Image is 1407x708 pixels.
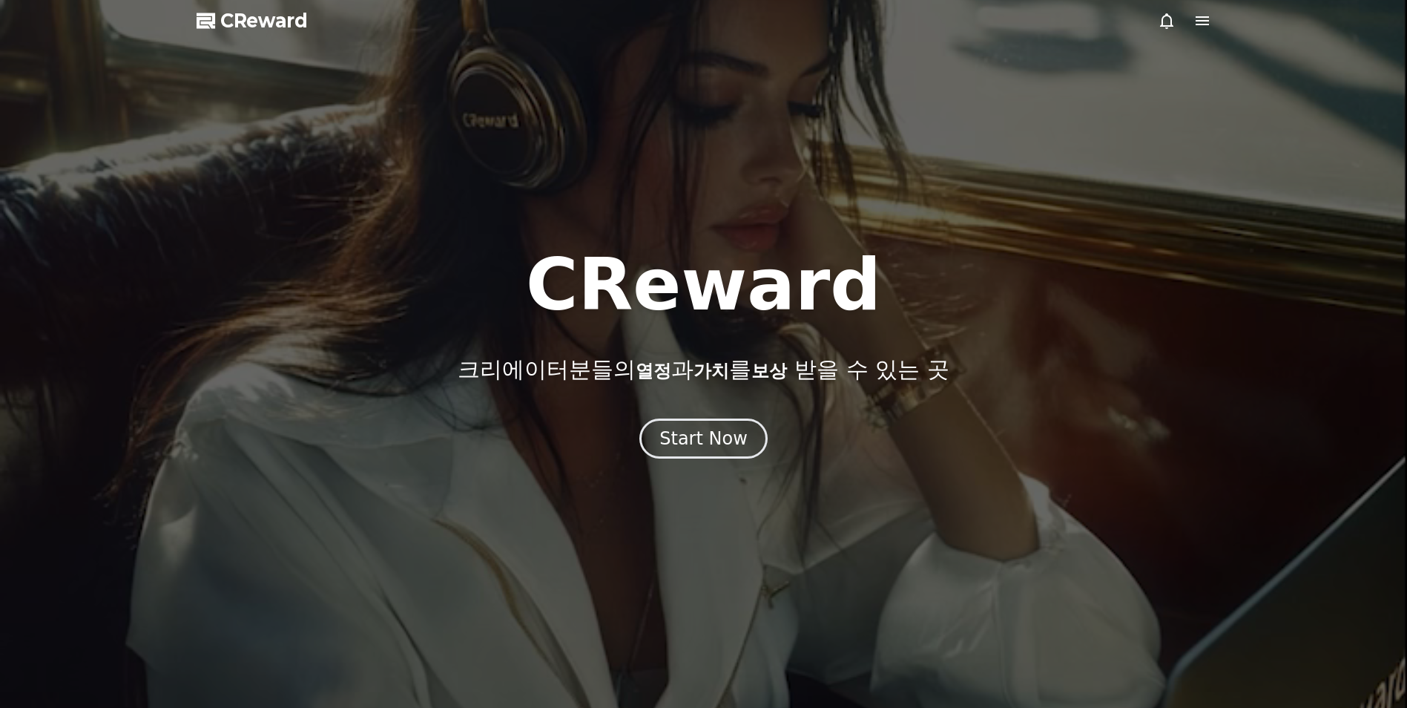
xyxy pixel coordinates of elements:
a: CReward [197,9,308,33]
span: 열정 [636,361,671,381]
div: Start Now [659,427,748,450]
a: Start Now [639,433,768,448]
p: 크리에이터분들의 과 를 받을 수 있는 곳 [458,356,949,383]
span: CReward [220,9,308,33]
button: Start Now [639,419,768,459]
span: 가치 [693,361,729,381]
h1: CReward [526,249,881,321]
span: 보상 [751,361,787,381]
